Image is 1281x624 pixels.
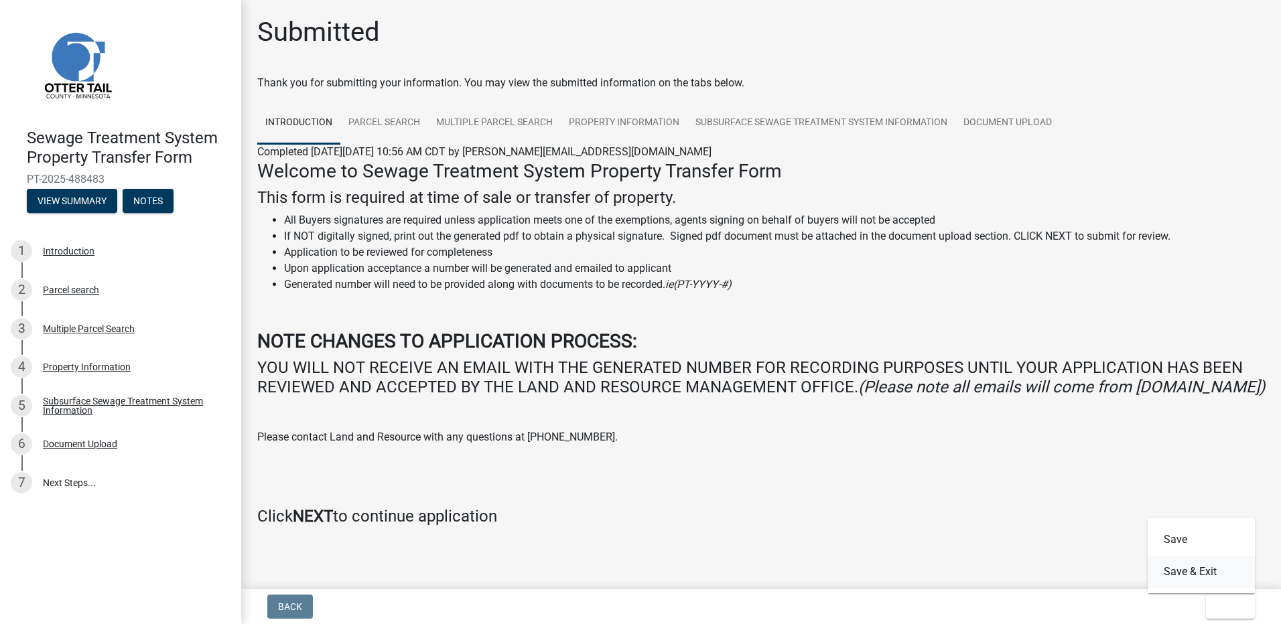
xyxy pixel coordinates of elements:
a: Property Information [561,102,687,145]
a: Document Upload [955,102,1060,145]
span: Back [278,601,302,612]
button: Back [267,595,313,619]
wm-modal-confirm: Notes [123,196,174,207]
div: Multiple Parcel Search [43,324,135,333]
button: View Summary [27,189,117,213]
h3: Welcome to Sewage Treatment System Property Transfer Form [257,160,1265,183]
li: Application to be reviewed for completeness [284,244,1265,260]
div: 2 [11,279,32,301]
li: All Buyers signatures are required unless application meets one of the exemptions, agents signing... [284,212,1265,228]
button: Notes [123,189,174,213]
div: Introduction [43,246,94,256]
p: Please contact Land and Resource with any questions at [PHONE_NUMBER]. [257,429,1265,445]
strong: NOTE CHANGES TO APPLICATION PROCESS: [257,330,637,352]
div: 3 [11,318,32,339]
div: 7 [11,472,32,493]
i: ie(PT-YYYY-#) [665,278,732,291]
div: 4 [11,356,32,378]
h4: Sewage Treatment System Property Transfer Form [27,129,230,167]
a: Multiple Parcel Search [428,102,561,145]
li: Generated number will need to be provided along with documents to be recorded. [284,277,1265,293]
button: Save [1148,524,1255,556]
a: Subsurface Sewage Treatment System Information [687,102,955,145]
div: Thank you for submitting your information. You may view the submitted information on the tabs below. [257,75,1265,91]
h1: Submitted [257,16,380,48]
button: Exit [1206,595,1255,619]
i: (Please note all emails will come from [DOMAIN_NAME]) [858,378,1265,396]
a: Parcel search [340,102,428,145]
span: Exit [1217,601,1236,612]
div: Subsurface Sewage Treatment System Information [43,396,220,415]
li: If NOT digitally signed, print out the generated pdf to obtain a physical signature. Signed pdf d... [284,228,1265,244]
h4: YOU WILL NOT RECEIVE AN EMAIL WITH THE GENERATED NUMBER FOR RECORDING PURPOSES UNTIL YOUR APPLICA... [257,358,1265,397]
strong: NEXT [293,507,333,526]
h4: Click to continue application [257,507,1265,526]
h4: This form is required at time of sale or transfer of property. [257,188,1265,208]
div: Document Upload [43,439,117,449]
div: 5 [11,395,32,416]
div: Property Information [43,362,131,372]
wm-modal-confirm: Summary [27,196,117,207]
button: Save & Exit [1148,556,1255,588]
a: Introduction [257,102,340,145]
div: 6 [11,433,32,455]
span: Completed [DATE][DATE] 10:56 AM CDT by [PERSON_NAME][EMAIL_ADDRESS][DOMAIN_NAME] [257,145,712,158]
div: Parcel search [43,285,99,295]
span: PT-2025-488483 [27,173,214,185]
li: Upon application acceptance a number will be generated and emailed to applicant [284,260,1265,277]
div: 1 [11,240,32,262]
div: Exit [1148,518,1255,593]
img: Otter Tail County, Minnesota [27,14,127,114]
